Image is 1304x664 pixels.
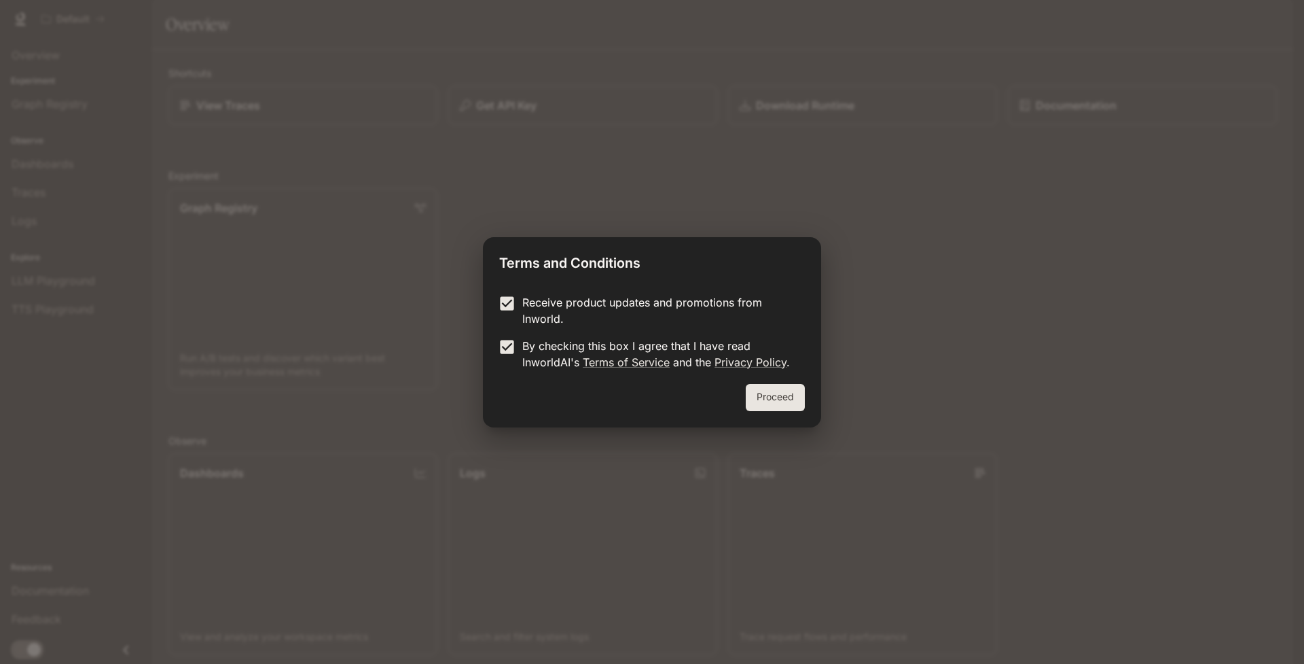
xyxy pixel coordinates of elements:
p: By checking this box I agree that I have read InworldAI's and the . [522,338,794,370]
h2: Terms and Conditions [483,237,821,283]
a: Terms of Service [583,355,670,369]
p: Receive product updates and promotions from Inworld. [522,294,794,327]
a: Privacy Policy [714,355,786,369]
button: Proceed [746,384,805,411]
